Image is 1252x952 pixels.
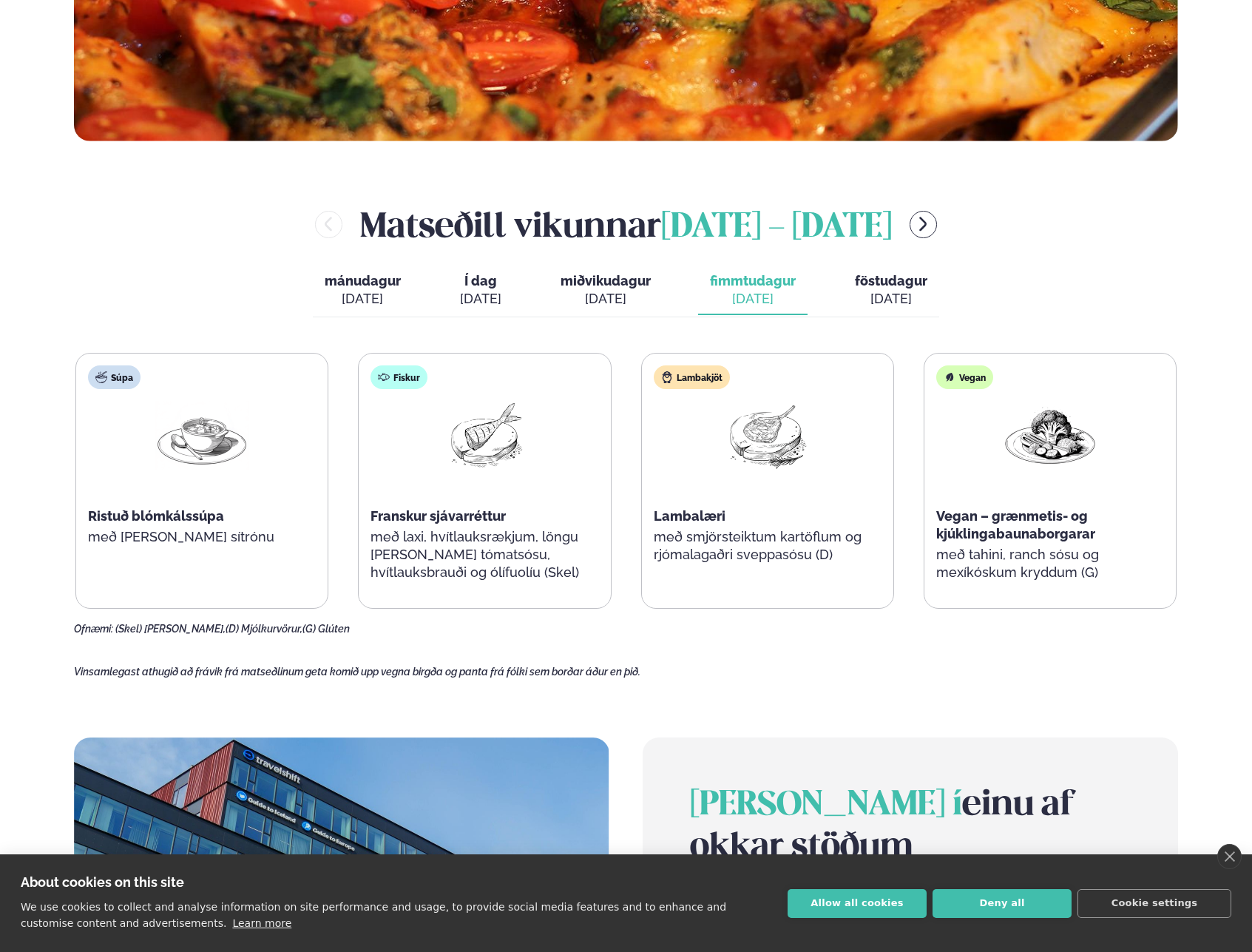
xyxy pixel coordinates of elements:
a: close [1217,844,1242,869]
button: föstudagur [DATE] [843,266,939,315]
h2: einu af okkar stöðum [690,785,1131,868]
button: Deny all [933,889,1072,918]
button: Cookie settings [1077,889,1231,918]
button: Allow all cookies [788,889,927,918]
span: Franskur sjávarréttur [370,508,506,524]
span: fimmtudagur [710,273,796,288]
div: [DATE] [325,290,401,308]
div: Fiskur [370,365,427,389]
button: mánudagur [DATE] [313,266,413,315]
a: Learn more [232,917,291,929]
img: Lamb-Meat.png [720,401,815,470]
span: Vinsamlegast athugið að frávik frá matseðlinum geta komið upp vegna birgða og panta frá fólki sem... [74,666,640,678]
span: [PERSON_NAME] í [690,789,962,822]
button: menu-btn-right [910,211,937,238]
div: [DATE] [855,290,927,308]
p: We use cookies to collect and analyse information on site performance and usage, to provide socia... [21,901,726,929]
span: (D) Mjólkurvörur, [226,623,302,635]
img: soup.svg [95,371,107,383]
strong: About cookies on this site [21,874,184,890]
img: Lamb.svg [661,371,673,383]
div: [DATE] [710,290,796,308]
p: með laxi, hvítlauksrækjum, löngu [PERSON_NAME] tómatsósu, hvítlauksbrauði og ólífuolíu (Skel) [370,528,598,581]
img: fish.svg [378,371,390,383]
span: Vegan – grænmetis- og kjúklingabaunaborgarar [936,508,1095,541]
span: Í dag [460,272,501,290]
span: miðvikudagur [561,273,651,288]
span: [DATE] - [DATE] [661,212,892,244]
p: með [PERSON_NAME] sítrónu [88,528,316,546]
button: Í dag [DATE] [448,266,513,315]
div: Lambakjöt [654,365,730,389]
span: mánudagur [325,273,401,288]
p: með smjörsteiktum kartöflum og rjómalagaðri sveppasósu (D) [654,528,882,564]
div: [DATE] [561,290,651,308]
img: Vegan.png [1003,401,1097,470]
h2: Matseðill vikunnar [360,200,892,249]
span: föstudagur [855,273,927,288]
span: (G) Glúten [302,623,350,635]
span: Ofnæmi: [74,623,113,635]
img: Vegan.svg [944,371,955,383]
img: Fish.png [437,401,532,470]
div: [DATE] [460,290,501,308]
div: Súpa [88,365,141,389]
button: menu-btn-left [315,211,342,238]
button: fimmtudagur [DATE] [698,266,808,315]
span: Ristuð blómkálssúpa [88,508,224,524]
button: miðvikudagur [DATE] [549,266,663,315]
p: með tahini, ranch sósu og mexíkóskum kryddum (G) [936,546,1164,581]
span: Lambalæri [654,508,725,524]
img: Soup.png [155,401,249,470]
span: (Skel) [PERSON_NAME], [115,623,226,635]
div: Vegan [936,365,993,389]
